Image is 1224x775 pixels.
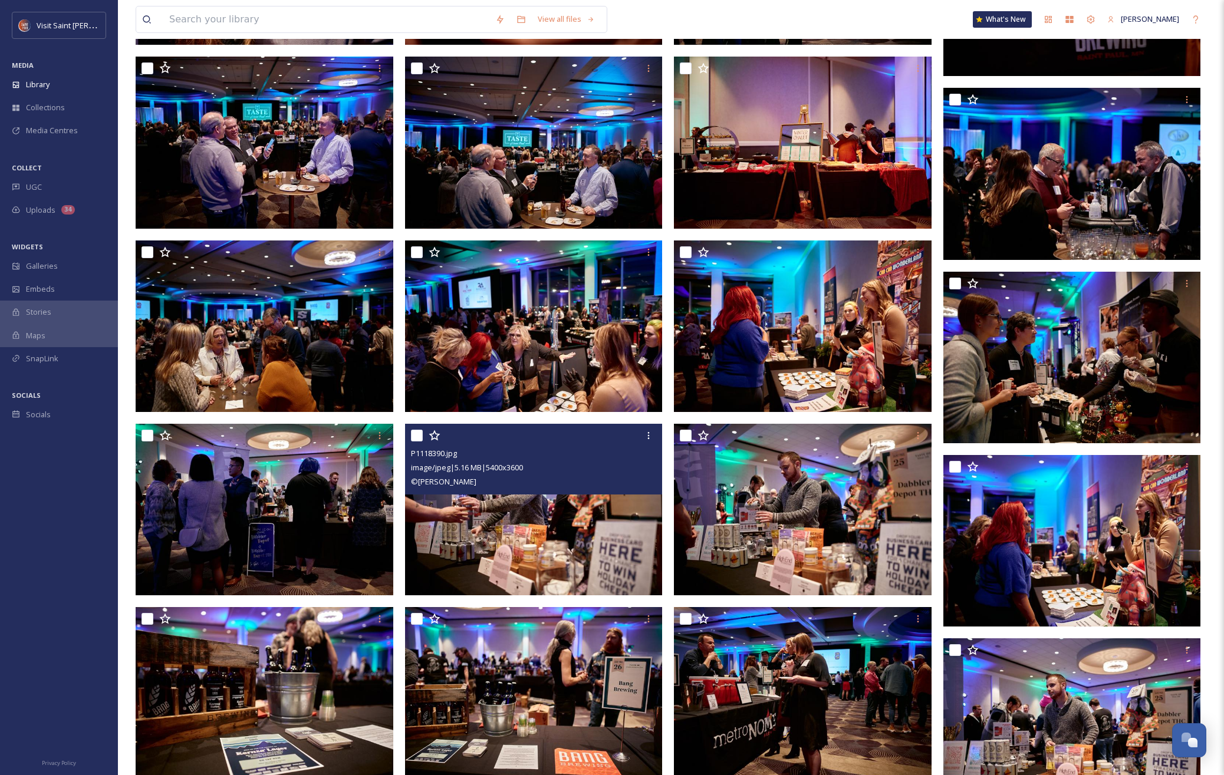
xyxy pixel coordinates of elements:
img: P1118392.jpg [136,424,393,596]
span: [PERSON_NAME] [1121,14,1179,24]
span: P1118390.jpg [411,448,457,459]
span: image/jpeg | 5.16 MB | 5400 x 3600 [411,462,523,473]
img: P1118389.jpg [674,424,932,596]
img: P1118404.jpg [136,240,393,413]
span: Uploads [26,205,55,216]
span: Stories [26,306,51,318]
span: Socials [26,409,51,420]
input: Search your library [163,6,489,32]
img: P1715597.jpg [943,88,1201,260]
span: COLLECT [12,163,42,172]
span: SnapLink [26,353,58,364]
img: P1118409.jpg [405,57,663,229]
img: P1118393.jpg [943,455,1201,627]
div: 34 [61,205,75,215]
span: WIDGETS [12,242,43,251]
img: P1118398.jpg [405,240,663,413]
img: P1118408.jpg [674,57,932,229]
span: Collections [26,102,65,113]
img: P1118406.jpg [943,272,1201,444]
span: Maps [26,330,45,341]
span: SOCIALS [12,391,41,400]
a: View all files [532,8,601,31]
img: P1118390.jpg [405,424,663,596]
img: P1118395.jpg [674,240,932,413]
span: Visit Saint [PERSON_NAME] [37,19,131,31]
span: Embeds [26,283,55,295]
span: UGC [26,182,42,193]
a: [PERSON_NAME] [1101,8,1185,31]
span: Media Centres [26,125,78,136]
span: Galleries [26,260,58,272]
a: Privacy Policy [42,755,76,769]
img: P1118410.jpg [136,57,393,229]
span: © [PERSON_NAME] [411,476,476,487]
button: Open Chat [1172,723,1206,757]
span: Library [26,79,50,90]
a: What's New [973,11,1032,28]
span: MEDIA [12,61,34,70]
img: Visit%20Saint%20Paul%20Updated%20Profile%20Image.jpg [19,19,31,31]
span: Privacy Policy [42,759,76,767]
